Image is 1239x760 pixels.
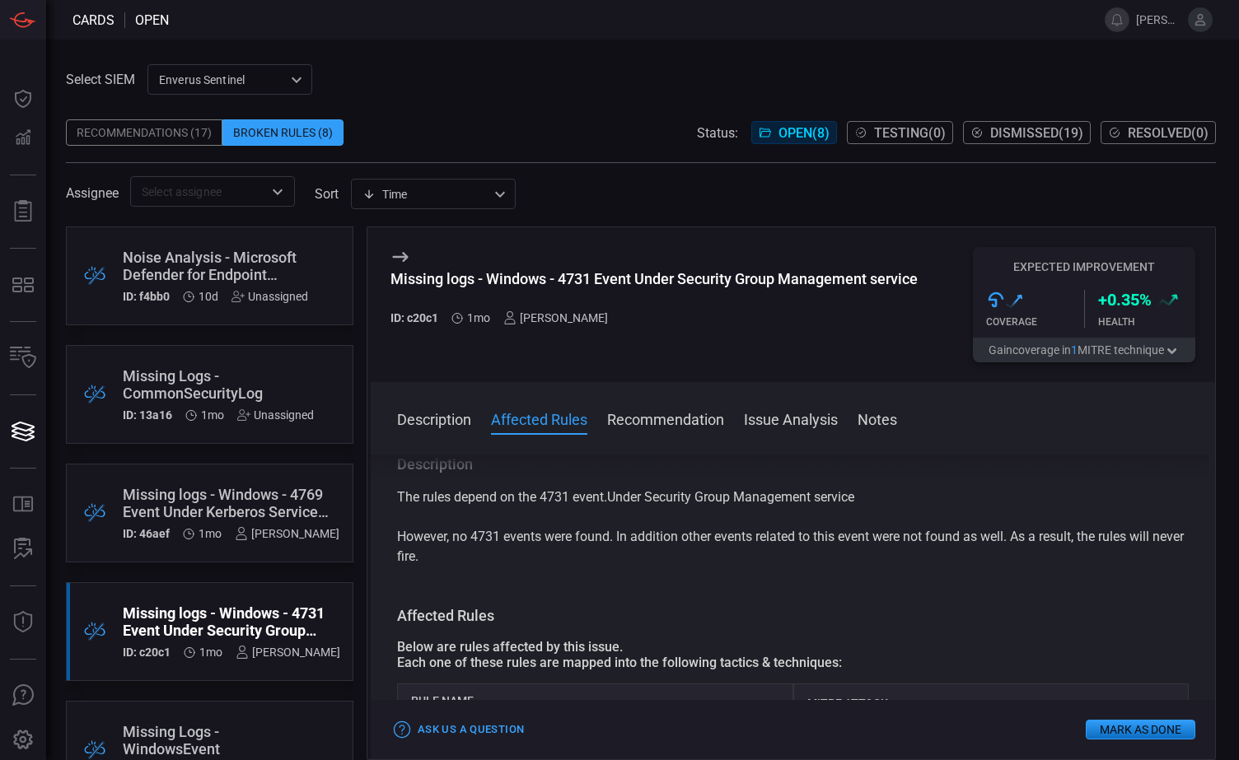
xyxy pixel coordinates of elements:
button: Detections [3,119,43,158]
h5: ID: 46aef [123,527,170,540]
button: Dashboard [3,79,43,119]
h3: + 0.35 % [1098,290,1152,310]
button: Preferences [3,720,43,760]
button: Mark as Done [1086,720,1195,739]
div: Health [1098,316,1196,328]
button: Affected Rules [491,408,587,428]
div: Recommendations (17) [66,119,222,146]
span: Aug 21, 2025 12:25 AM [199,527,222,540]
div: Missing logs - Windows - 4731 Event Under Security Group Management service [390,270,918,287]
span: Aug 21, 2025 12:25 AM [201,408,224,422]
div: Each one of these rules are mapped into the following tactics & techniques: [397,655,1189,670]
span: Open ( 8 ) [778,125,830,141]
button: Threat Intelligence [3,603,43,642]
span: Aug 21, 2025 12:24 AM [199,646,222,659]
button: Rule Catalog [3,485,43,525]
button: Testing(0) [847,121,953,144]
label: Select SIEM [66,72,135,87]
span: Sep 12, 2025 12:20 PM [199,290,218,303]
button: Inventory [3,338,43,378]
button: Ask Us A Question [3,676,43,716]
h5: Expected Improvement [973,260,1195,273]
span: Testing ( 0 ) [874,125,946,141]
h5: ID: c20c1 [123,646,171,659]
div: Missing logs - Windows - 4731 Event Under Security Group Management service [123,604,340,639]
span: Status: [697,125,738,141]
button: ALERT ANALYSIS [3,529,43,569]
div: Below are rules affected by this issue. [397,639,1189,655]
div: Unassigned [237,408,314,422]
button: Open [266,180,289,203]
div: Coverage [986,316,1084,328]
span: [PERSON_NAME].[PERSON_NAME] [1136,13,1181,26]
div: [PERSON_NAME] [235,527,339,540]
button: MITRE - Detection Posture [3,265,43,305]
h3: Affected Rules [397,606,1189,626]
p: Enverus Sentinel [159,72,286,88]
button: Gaincoverage in1MITRE technique [973,338,1195,362]
button: Description [397,408,471,428]
button: Cards [3,412,43,451]
button: Open(8) [751,121,837,144]
div: Missing Logs - CommonSecurityLog [123,367,314,402]
span: Assignee [66,185,119,201]
input: Select assignee [135,181,263,202]
label: sort [315,186,339,202]
div: Unassigned [231,290,308,303]
div: MITRE ATT&CK [793,683,1190,723]
div: [PERSON_NAME] [503,311,608,324]
button: Ask Us a Question [390,717,528,743]
span: 1 [1071,343,1078,357]
h5: ID: c20c1 [390,311,438,324]
p: The rules depend on the 4731 event.Under Security Group Management service However, no 4731 event... [397,487,1189,567]
div: Missing Logs - WindowsEvent [123,723,313,758]
button: Issue Analysis [744,408,838,428]
div: Broken Rules (8) [222,119,344,146]
h5: ID: 13a16 [123,408,172,422]
div: Time [362,186,489,203]
span: open [135,12,169,28]
div: [PERSON_NAME] [236,646,340,659]
span: Aug 21, 2025 12:24 AM [467,311,490,324]
button: Recommendation [607,408,724,428]
button: Reports [3,192,43,231]
button: Resolved(0) [1101,121,1216,144]
button: Notes [858,408,897,428]
span: Cards [72,12,115,28]
h5: ID: f4bb0 [123,290,170,303]
div: Noise Analysis - Microsoft Defender for Endpoint Monitoring Task Scheduling [123,249,308,283]
span: Resolved ( 0 ) [1128,125,1209,141]
button: Dismissed(19) [963,121,1091,144]
div: Missing logs - Windows - 4769 Event Under Kerberos Service Ticket Operations service [123,486,339,520]
span: Dismissed ( 19 ) [990,125,1083,141]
